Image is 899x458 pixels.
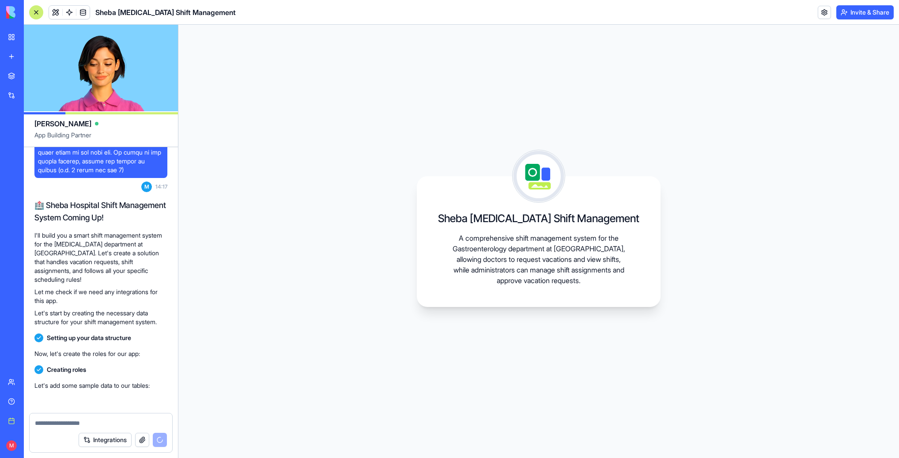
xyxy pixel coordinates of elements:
span: M [141,182,152,192]
p: Let's start by creating the necessary data structure for your shift management system. [34,309,167,326]
p: A comprehensive shift management system for the Gastroenterology department at [GEOGRAPHIC_DATA],... [450,233,627,286]
span: Setting up your data structure [47,333,131,342]
span: App Building Partner [34,131,167,147]
span: [PERSON_NAME] [34,118,91,129]
button: Integrations [79,433,132,447]
button: Invite & Share [836,5,894,19]
h1: Sheba [MEDICAL_DATA] Shift Management [95,7,236,18]
h1: 🏥 Sheba Hospital Shift Management System Coming Up! [34,199,167,224]
p: I'll build you a smart shift management system for the [MEDICAL_DATA] department at [GEOGRAPHIC_D... [34,231,167,284]
span: M [6,440,17,451]
h3: Sheba [MEDICAL_DATA] Shift Management [438,212,639,226]
p: Let me check if we need any integrations for this app. [34,288,167,305]
img: logo [6,6,61,19]
iframe: Intercom notifications message [126,392,302,454]
p: Let's add some sample data to our tables: [34,381,167,390]
p: Now, let's create the roles for our app: [34,349,167,358]
span: Creating roles [47,365,86,374]
span: 14:17 [155,183,167,190]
